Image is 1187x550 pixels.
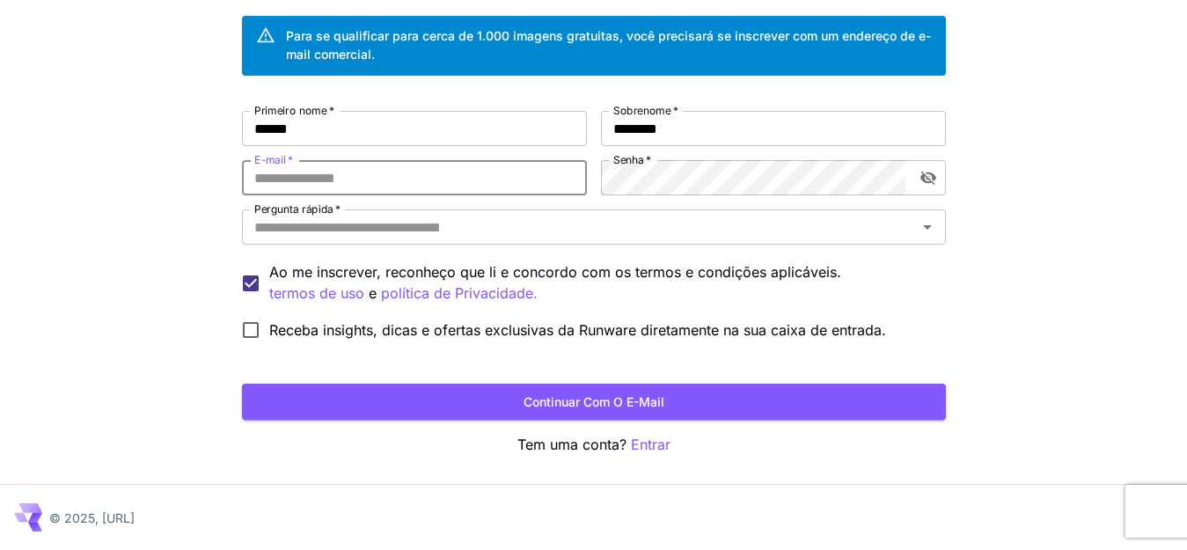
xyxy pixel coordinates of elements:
font: Para se qualificar para cerca de 1.000 imagens gratuitas, você precisará se inscrever com um ende... [286,28,931,62]
font: política de Privacidade. [381,284,538,302]
font: termos de uso [269,284,364,302]
font: Entrar [631,436,670,453]
font: © 2025, [URL] [49,510,135,525]
font: Receba insights, dicas e ofertas exclusivas da Runware diretamente na sua caixa de entrada. [269,321,886,339]
font: Tem uma conta? [517,436,626,453]
button: Ao me inscrever, reconheço que li e concordo com os termos e condições aplicáveis. termos de uso e [381,282,538,304]
button: Entrar [631,434,670,456]
font: Pergunta rápida [254,202,333,216]
font: Ao me inscrever, reconheço que li e concordo com os termos e condições aplicáveis. [269,263,841,281]
font: Primeiro nome [254,104,327,117]
button: alternar visibilidade da senha [912,162,944,194]
font: Sobrenome [613,104,670,117]
font: Senha [613,153,644,166]
font: E-mail [254,153,286,166]
font: e [369,284,377,302]
font: Continuar com o e-mail [524,394,664,409]
button: Ao me inscrever, reconheço que li e concordo com os termos e condições aplicáveis. e política de ... [269,282,364,304]
button: Abrir [915,215,940,239]
button: Continuar com o e-mail [242,384,946,420]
